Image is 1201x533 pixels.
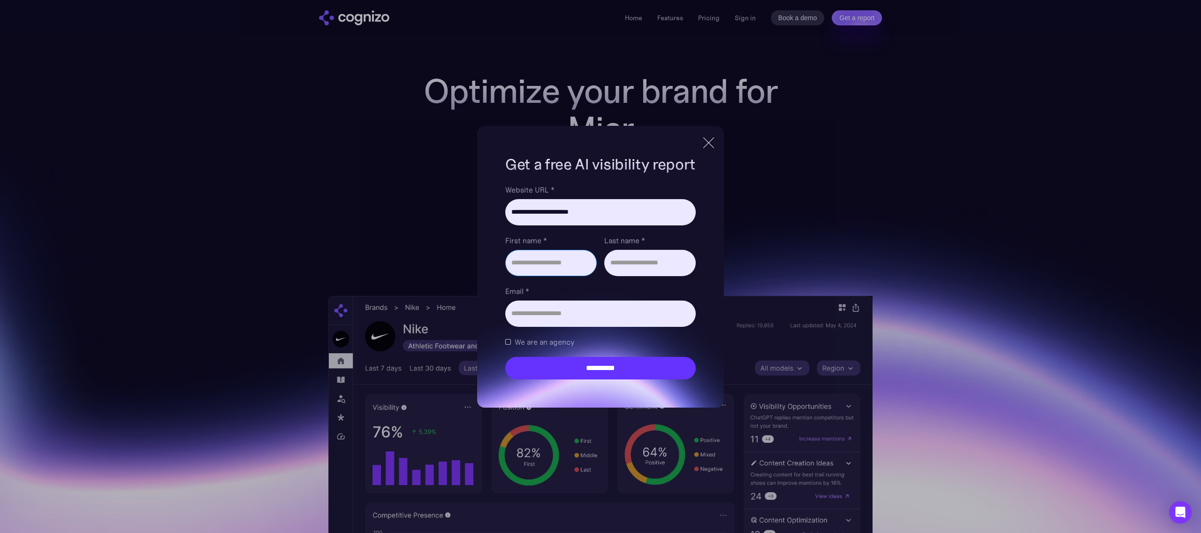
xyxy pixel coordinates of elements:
[1169,501,1192,524] div: Open Intercom Messenger
[515,336,574,348] span: We are an agency
[505,184,696,379] form: Brand Report Form
[604,235,696,246] label: Last name *
[505,286,696,297] label: Email *
[505,154,696,175] h1: Get a free AI visibility report
[505,235,597,246] label: First name *
[505,184,696,195] label: Website URL *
